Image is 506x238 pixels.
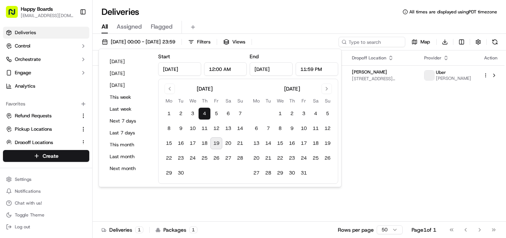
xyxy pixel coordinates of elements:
[234,108,246,120] button: 7
[111,39,175,45] span: [DATE] 00:00 - [DATE] 23:59
[298,97,310,105] th: Friday
[222,108,234,120] button: 6
[15,139,53,146] span: Dropoff Locations
[250,62,293,76] input: Date
[286,108,298,120] button: 2
[117,22,142,31] span: Assigned
[274,167,286,179] button: 29
[52,26,90,32] a: Powered byPylon
[187,108,199,120] button: 3
[322,123,333,134] button: 12
[262,123,274,134] button: 7
[274,97,286,105] th: Wednesday
[286,152,298,164] button: 23
[106,56,151,67] button: [DATE]
[222,152,234,164] button: 27
[106,151,151,162] button: Last month
[106,140,151,150] button: This month
[436,69,446,75] span: Uber
[99,37,179,47] button: [DATE] 00:00 - [DATE] 23:59
[286,123,298,134] button: 9
[163,97,175,105] th: Monday
[15,212,44,218] span: Toggle Theme
[3,3,77,21] button: Happy Boards[EMAIL_ADDRESS][DOMAIN_NAME]
[262,137,274,149] button: 14
[250,53,259,60] label: End
[106,92,151,102] button: This week
[187,152,199,164] button: 24
[210,108,222,120] button: 5
[352,69,387,75] span: [PERSON_NAME]
[106,68,151,79] button: [DATE]
[220,37,249,47] button: Views
[158,62,201,76] input: Date
[175,167,187,179] button: 30
[158,53,170,60] label: Start
[74,26,90,32] span: Pylon
[163,167,175,179] button: 29
[3,27,89,39] a: Deliveries
[222,137,234,149] button: 20
[286,137,298,149] button: 16
[199,137,210,149] button: 18
[322,97,333,105] th: Sunday
[274,152,286,164] button: 22
[412,226,436,234] div: Page 1 of 1
[21,13,74,19] span: [EMAIL_ADDRESS][DOMAIN_NAME]
[322,152,333,164] button: 26
[3,150,89,162] button: Create
[21,5,53,13] button: Happy Boards
[175,97,187,105] th: Tuesday
[163,152,175,164] button: 22
[15,29,36,36] span: Deliveries
[483,55,499,61] div: Action
[322,137,333,149] button: 19
[262,152,274,164] button: 21
[296,62,339,76] input: Time
[409,9,497,15] span: All times are displayed using PDT timezone
[284,85,300,92] div: [DATE]
[310,152,322,164] button: 25
[3,80,89,92] a: Analytics
[234,123,246,134] button: 14
[298,167,310,179] button: 31
[135,226,143,233] div: 1
[163,123,175,134] button: 8
[175,123,187,134] button: 9
[187,137,199,149] button: 17
[199,123,210,134] button: 11
[6,113,77,119] a: Refund Requests
[262,97,274,105] th: Tuesday
[175,152,187,164] button: 23
[250,97,262,105] th: Monday
[310,108,322,120] button: 4
[234,152,246,164] button: 28
[43,152,59,160] span: Create
[210,137,222,149] button: 19
[3,186,89,196] button: Notifications
[250,152,262,164] button: 20
[298,108,310,120] button: 3
[322,108,333,120] button: 5
[3,40,89,52] button: Control
[3,222,89,232] button: Log out
[175,108,187,120] button: 2
[106,116,151,126] button: Next 7 days
[338,226,374,234] p: Rows per page
[274,123,286,134] button: 8
[250,137,262,149] button: 13
[436,75,471,81] span: [PERSON_NAME]
[310,137,322,149] button: 18
[187,123,199,134] button: 10
[286,167,298,179] button: 30
[106,128,151,138] button: Last 7 days
[210,97,222,105] th: Friday
[3,98,89,110] div: Favorites
[163,108,175,120] button: 1
[189,226,197,233] div: 1
[210,123,222,134] button: 12
[234,137,246,149] button: 21
[106,163,151,174] button: Next month
[106,80,151,91] button: [DATE]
